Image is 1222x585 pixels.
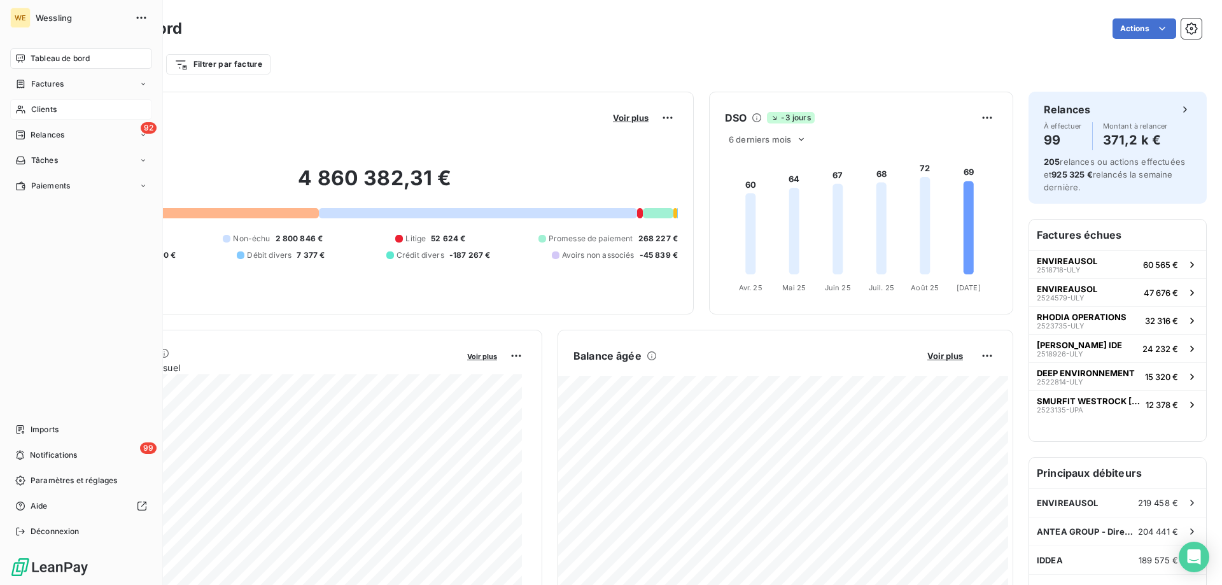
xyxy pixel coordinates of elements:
[911,283,939,292] tspan: Août 25
[1144,288,1178,298] span: 47 676 €
[767,112,814,123] span: -3 jours
[1037,312,1127,322] span: RHODIA OPERATIONS
[1145,372,1178,382] span: 15 320 €
[166,54,270,74] button: Filtrer par facture
[431,233,465,244] span: 52 624 €
[729,134,791,144] span: 6 derniers mois
[957,283,981,292] tspan: [DATE]
[613,113,649,123] span: Voir plus
[276,233,323,244] span: 2 800 846 €
[1044,122,1082,130] span: À effectuer
[1037,378,1083,386] span: 2522814-ULY
[31,53,90,64] span: Tableau de bord
[1029,306,1206,334] button: RHODIA OPERATIONS2523735-ULY32 316 €
[1051,169,1092,180] span: 925 325 €
[397,250,444,261] span: Crédit divers
[10,8,31,28] div: WE
[1037,256,1097,266] span: ENVIREAUSOL
[1037,555,1063,565] span: IDDEA
[247,250,291,261] span: Débit divers
[1037,498,1099,508] span: ENVIREAUSOL
[562,250,635,261] span: Avoirs non associés
[30,449,77,461] span: Notifications
[1179,542,1209,572] div: Open Intercom Messenger
[10,557,89,577] img: Logo LeanPay
[31,526,80,537] span: Déconnexion
[1044,157,1060,167] span: 205
[1037,284,1097,294] span: ENVIREAUSOL
[31,78,64,90] span: Factures
[405,233,426,244] span: Litige
[1037,396,1141,406] span: SMURFIT WESTROCK [GEOGRAPHIC_DATA]
[463,350,501,362] button: Voir plus
[1037,526,1138,537] span: ANTEA GROUP - Direction administrat
[1146,400,1178,410] span: 12 378 €
[31,155,58,166] span: Tâches
[31,180,70,192] span: Paiements
[36,13,127,23] span: Wessling
[141,122,157,134] span: 92
[1037,368,1135,378] span: DEEP ENVIRONNEMENT
[1138,498,1178,508] span: 219 458 €
[1037,406,1083,414] span: 2523135-UPA
[1037,350,1083,358] span: 2518926-ULY
[1037,340,1122,350] span: [PERSON_NAME] IDE
[31,129,64,141] span: Relances
[1139,555,1178,565] span: 189 575 €
[725,110,747,125] h6: DSO
[1037,322,1084,330] span: 2523735-ULY
[924,350,967,362] button: Voir plus
[573,348,642,363] h6: Balance âgée
[549,233,633,244] span: Promesse de paiement
[31,104,57,115] span: Clients
[10,496,152,516] a: Aide
[1044,102,1090,117] h6: Relances
[140,442,157,454] span: 99
[782,283,806,292] tspan: Mai 25
[72,166,678,204] h2: 4 860 382,31 €
[1029,220,1206,250] h6: Factures échues
[1103,130,1168,150] h4: 371,2 k €
[1044,157,1185,192] span: relances ou actions effectuées et relancés la semaine dernière.
[449,250,491,261] span: -187 267 €
[297,250,325,261] span: 7 377 €
[825,283,851,292] tspan: Juin 25
[233,233,270,244] span: Non-échu
[31,475,117,486] span: Paramètres et réglages
[1029,278,1206,306] button: ENVIREAUSOL2524579-ULY47 676 €
[1103,122,1168,130] span: Montant à relancer
[31,500,48,512] span: Aide
[1029,334,1206,362] button: [PERSON_NAME] IDE2518926-ULY24 232 €
[1143,260,1178,270] span: 60 565 €
[609,112,652,123] button: Voir plus
[1142,344,1178,354] span: 24 232 €
[1145,316,1178,326] span: 32 316 €
[1044,130,1082,150] h4: 99
[1029,250,1206,278] button: ENVIREAUSOL2518718-ULY60 565 €
[1029,390,1206,418] button: SMURFIT WESTROCK [GEOGRAPHIC_DATA]2523135-UPA12 378 €
[1029,362,1206,390] button: DEEP ENVIRONNEMENT2522814-ULY15 320 €
[640,250,678,261] span: -45 839 €
[1029,458,1206,488] h6: Principaux débiteurs
[1037,294,1084,302] span: 2524579-ULY
[1138,526,1178,537] span: 204 441 €
[927,351,963,361] span: Voir plus
[1113,18,1176,39] button: Actions
[467,352,497,361] span: Voir plus
[1037,266,1080,274] span: 2518718-ULY
[869,283,894,292] tspan: Juil. 25
[31,424,59,435] span: Imports
[739,283,762,292] tspan: Avr. 25
[638,233,678,244] span: 268 227 €
[72,361,458,374] span: Chiffre d'affaires mensuel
